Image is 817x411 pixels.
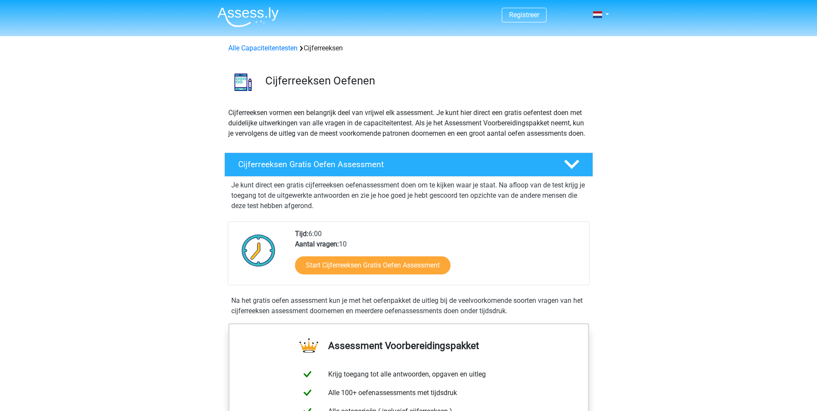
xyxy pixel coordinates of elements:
b: Tijd: [295,230,308,238]
a: Cijferreeksen Gratis Oefen Assessment [221,153,596,177]
p: Je kunt direct een gratis cijferreeksen oefenassessment doen om te kijken waar je staat. Na afloo... [231,180,586,211]
div: Cijferreeksen [225,43,593,53]
a: Start Cijferreeksen Gratis Oefen Assessment [295,256,450,274]
a: Alle Capaciteitentesten [228,44,298,52]
img: Klok [237,229,280,272]
div: Na het gratis oefen assessment kun je met het oefenpakket de uitleg bij de veelvoorkomende soorte... [228,296,590,316]
img: Assessly [217,7,279,27]
p: Cijferreeksen vormen een belangrijk deel van vrijwel elk assessment. Je kunt hier direct een grat... [228,108,589,139]
h3: Cijferreeksen Oefenen [265,74,586,87]
div: 6:00 10 [289,229,589,285]
b: Aantal vragen: [295,240,339,248]
h4: Cijferreeksen Gratis Oefen Assessment [238,159,550,169]
img: cijferreeksen [225,64,261,100]
a: Registreer [509,11,539,19]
